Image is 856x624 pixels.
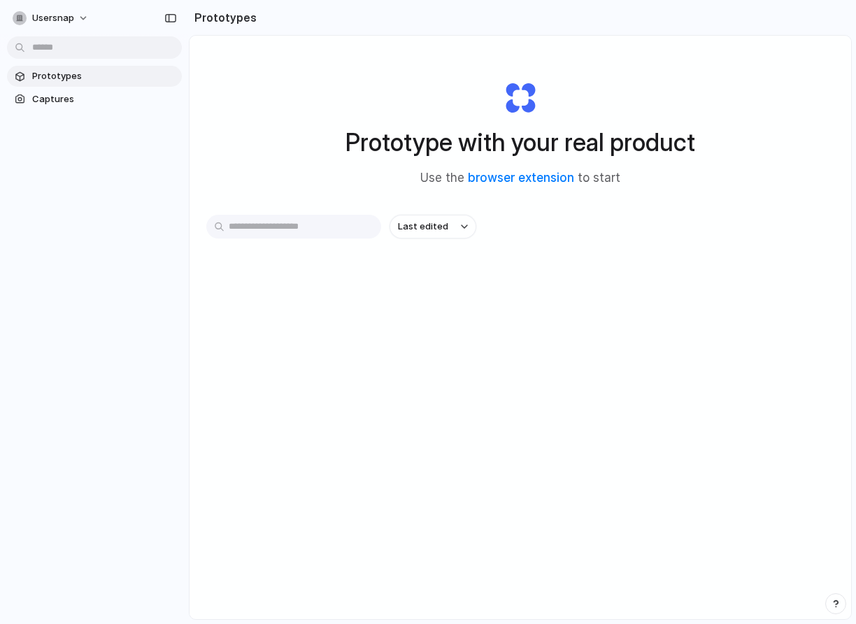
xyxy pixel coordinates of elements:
[189,9,257,26] h2: Prototypes
[32,92,176,106] span: Captures
[7,7,96,29] button: Usersnap
[420,169,620,187] span: Use the to start
[32,69,176,83] span: Prototypes
[468,171,574,185] a: browser extension
[345,124,695,161] h1: Prototype with your real product
[7,89,182,110] a: Captures
[390,215,476,239] button: Last edited
[398,220,448,234] span: Last edited
[7,66,182,87] a: Prototypes
[32,11,74,25] span: Usersnap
